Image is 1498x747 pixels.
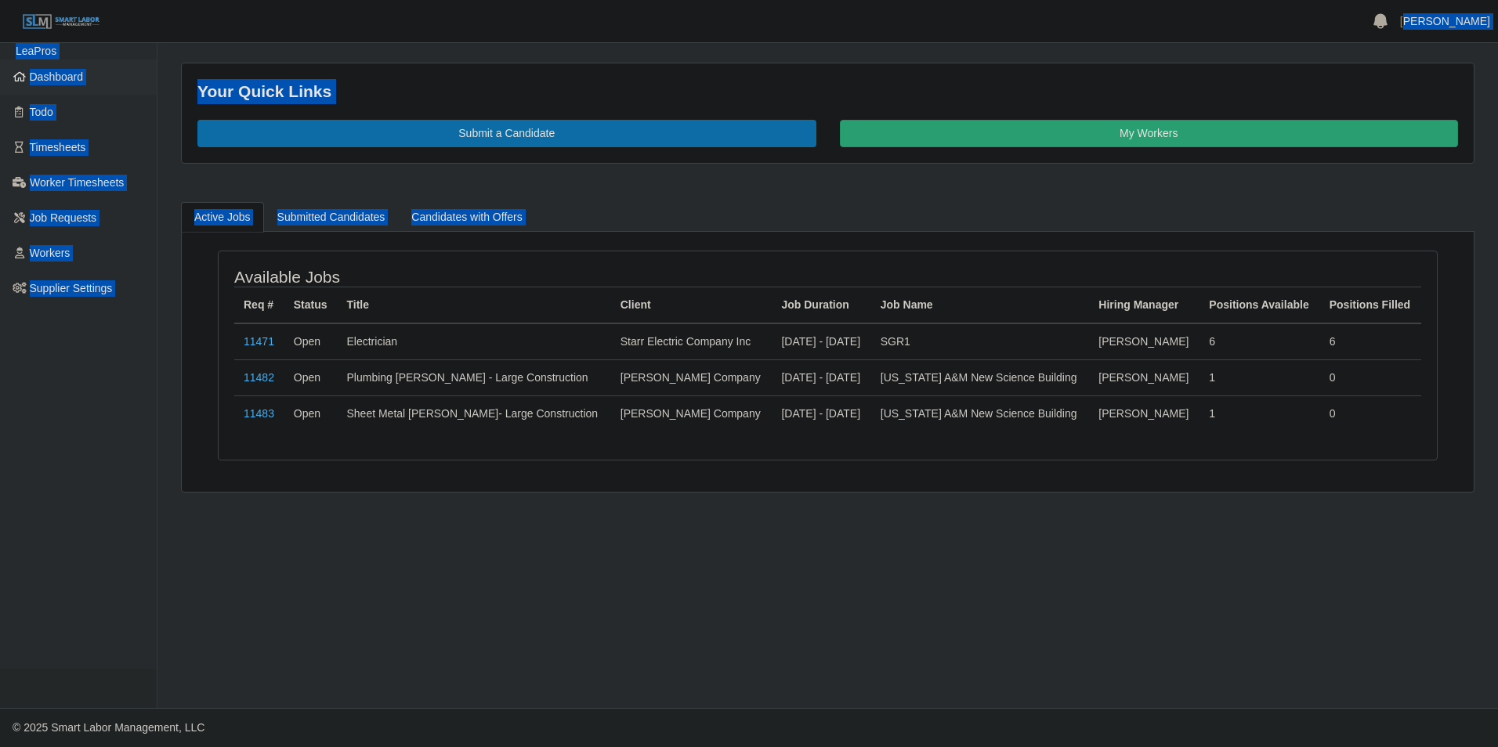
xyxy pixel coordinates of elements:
[611,287,773,323] th: Client
[772,395,870,431] td: [DATE] - [DATE]
[181,202,264,233] a: Active Jobs
[1089,395,1199,431] td: [PERSON_NAME]
[1320,395,1421,431] td: 0
[871,359,1090,395] td: [US_STATE] A&M New Science Building
[197,120,816,147] a: Submit a Candidate
[264,202,399,233] a: Submitted Candidates
[284,323,338,360] td: Open
[22,13,100,31] img: SLM Logo
[30,247,71,259] span: Workers
[16,45,56,57] span: LeaPros
[1199,395,1319,431] td: 1
[611,395,773,431] td: [PERSON_NAME] Company
[284,287,338,323] th: Status
[1089,323,1199,360] td: [PERSON_NAME]
[337,359,610,395] td: Plumbing [PERSON_NAME] - Large Construction
[1320,359,1421,395] td: 0
[197,79,1458,104] div: Your Quick Links
[1089,359,1199,395] td: [PERSON_NAME]
[30,70,84,83] span: Dashboard
[284,395,338,431] td: Open
[13,721,204,734] span: © 2025 Smart Labor Management, LLC
[871,395,1090,431] td: [US_STATE] A&M New Science Building
[337,395,610,431] td: Sheet Metal [PERSON_NAME]- Large Construction
[1199,323,1319,360] td: 6
[30,106,53,118] span: Todo
[234,267,715,287] h4: Available Jobs
[611,323,773,360] td: Starr Electric Company Inc
[337,287,610,323] th: Title
[1199,359,1319,395] td: 1
[1320,287,1421,323] th: Positions Filled
[244,371,274,384] a: 11482
[611,359,773,395] td: [PERSON_NAME] Company
[1199,287,1319,323] th: Positions Available
[244,335,274,348] a: 11471
[244,407,274,420] a: 11483
[871,323,1090,360] td: SGR1
[1320,323,1421,360] td: 6
[234,287,284,323] th: Req #
[772,287,870,323] th: Job Duration
[772,359,870,395] td: [DATE] - [DATE]
[30,176,124,189] span: Worker Timesheets
[337,323,610,360] td: Electrician
[30,211,97,224] span: Job Requests
[1089,287,1199,323] th: Hiring Manager
[30,141,86,153] span: Timesheets
[284,359,338,395] td: Open
[772,323,870,360] td: [DATE] - [DATE]
[840,120,1459,147] a: My Workers
[871,287,1090,323] th: Job Name
[30,282,113,294] span: Supplier Settings
[398,202,535,233] a: Candidates with Offers
[1400,13,1490,30] a: [PERSON_NAME]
